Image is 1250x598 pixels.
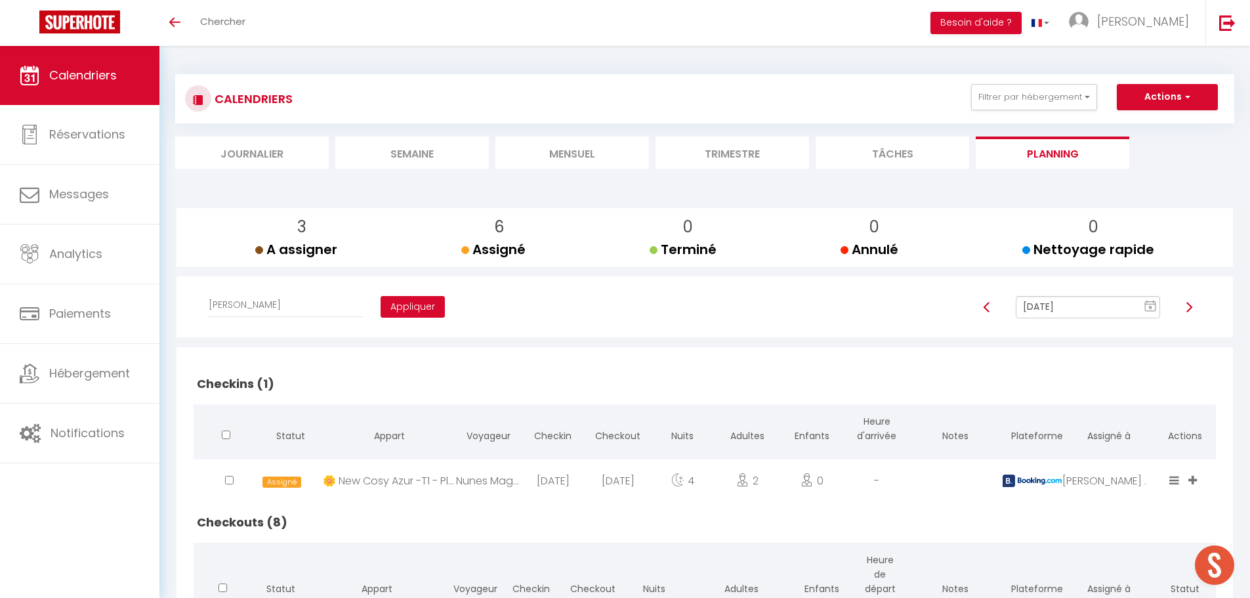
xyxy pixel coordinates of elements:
li: Trimestre [656,137,809,169]
th: Enfants [780,404,844,456]
span: Statut [276,429,305,442]
span: Appart [374,429,405,442]
span: [PERSON_NAME] [1097,13,1189,30]
span: A assigner [255,240,337,259]
li: Journalier [175,137,329,169]
img: Super Booking [39,11,120,33]
th: Nuits [650,404,715,456]
span: Nettoyage rapide [1022,240,1154,259]
img: booking2.png [1003,475,1062,487]
p: 3 [266,215,337,240]
th: Checkin [521,404,586,456]
span: Assigné [461,240,526,259]
span: Notifications [51,425,125,441]
div: - [844,459,909,502]
p: 0 [851,215,898,240]
li: Tâches [816,137,969,169]
span: Statut [266,582,295,595]
p: 6 [472,215,526,240]
div: [PERSON_NAME] (ménage) [1062,459,1154,502]
li: Planning [976,137,1129,169]
div: 0 [780,459,844,502]
text: 9 [1149,305,1152,310]
span: Annulé [841,240,898,259]
span: Chercher [200,14,245,28]
span: Assigné [262,477,301,488]
button: Actions [1117,84,1218,110]
span: Analytics [49,246,102,262]
button: Besoin d'aide ? [930,12,1022,34]
span: Réservations [49,126,125,142]
th: Checkout [585,404,650,456]
div: [DATE] [521,459,586,502]
div: [DATE] [585,459,650,502]
div: 2 [715,459,780,502]
div: 4 [650,459,715,502]
h2: Checkins (1) [194,364,1216,404]
span: Messages [49,186,109,202]
span: Terminé [650,240,717,259]
p: 0 [660,215,717,240]
span: Hébergement [49,365,130,381]
span: Calendriers [49,67,117,83]
div: Ouvrir le chat [1195,545,1234,585]
li: Mensuel [495,137,649,169]
img: ... [1069,12,1089,32]
img: arrow-left3.svg [982,302,992,312]
th: Heure d'arrivée [844,404,909,456]
th: Assigné à [1062,404,1154,456]
th: Actions [1155,404,1216,456]
div: Nunes Magalhaes [456,459,521,502]
h2: Checkouts (8) [194,502,1216,543]
input: Select Date [1016,296,1160,318]
span: Appart [362,582,392,595]
button: Filtrer par hébergement [971,84,1097,110]
h3: CALENDRIERS [211,84,293,114]
th: Notes [909,404,1001,456]
th: Plateforme [1001,404,1062,456]
button: Appliquer [381,296,445,318]
th: Voyageur [456,404,521,456]
p: 0 [1033,215,1154,240]
img: arrow-right3.svg [1184,302,1194,312]
div: 🌼 New Cosy Azur -T1 - Place [GEOGRAPHIC_DATA] [323,459,456,502]
th: Adultes [715,404,780,456]
img: logout [1219,14,1236,31]
span: Paiements [49,305,111,322]
li: Semaine [335,137,489,169]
